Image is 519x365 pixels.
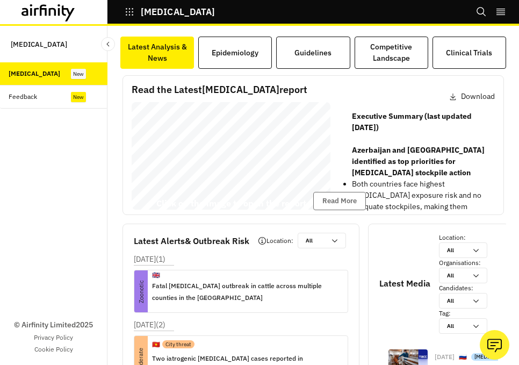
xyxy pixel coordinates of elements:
[134,234,249,247] p: Latest Alerts & Outbreak Risk
[439,309,498,318] p: Tag :
[362,41,421,64] div: Competitive Landscape
[439,233,498,242] p: Location :
[439,258,498,268] p: Organisations :
[165,340,191,348] p: City threat
[127,41,187,64] div: Latest Analysis & News
[134,319,165,331] p: [DATE] ( 2 )
[71,69,86,79] div: New
[205,128,282,140] span: annual Report
[379,277,430,290] p: Latest Media
[136,128,253,140] span: [MEDICAL_DATA] Bi
[200,128,204,140] span: -
[439,283,498,293] p: Candidates :
[352,178,486,224] p: Both countries face highest [MEDICAL_DATA] exposure risk and no adequate stockpiles, making them ...
[266,236,293,246] p: Location :
[212,41,258,64] div: Epidemiology
[150,209,164,210] span: Private & Co nfidential
[120,285,162,298] p: Zoonotic
[14,319,93,331] p: © Airfinity Limited 2025
[294,41,331,64] div: Guidelines
[138,209,143,210] span: © 2025
[101,37,115,51] button: Close Sidebar
[461,91,495,102] p: Download
[71,92,86,102] div: New
[163,110,291,200] span: This Airfinity report is intended to be used by [PERSON_NAME] at null exclusively. Not for reprod...
[446,41,492,64] div: Clinical Trials
[152,270,160,280] p: 🇬🇧
[152,340,160,349] p: 🇻🇳
[474,353,517,361] p: [MEDICAL_DATA]
[11,34,67,54] p: [MEDICAL_DATA]
[141,7,215,17] p: [MEDICAL_DATA]
[476,3,487,21] button: Search
[435,354,455,360] div: [DATE]
[143,209,148,210] span: Airfinity
[34,345,73,354] a: Cookie Policy
[34,333,73,342] a: Privacy Policy
[9,92,37,102] div: Feedback
[136,183,177,195] span: [DATE]
[152,280,339,304] p: Fatal [MEDICAL_DATA] outbreak in cattle across multiple counties in the [GEOGRAPHIC_DATA]
[480,330,509,360] button: Ask our analysts
[125,3,215,21] button: [MEDICAL_DATA]
[459,353,467,362] p: 🇷🇺
[313,192,366,210] button: Read More
[352,111,485,177] strong: Executive Summary (last updated [DATE]) Azerbaijan and [GEOGRAPHIC_DATA] identified as top priori...
[134,254,165,265] p: [DATE] ( 1 )
[132,82,307,97] p: Read the Latest [MEDICAL_DATA] report
[9,69,60,78] div: [MEDICAL_DATA]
